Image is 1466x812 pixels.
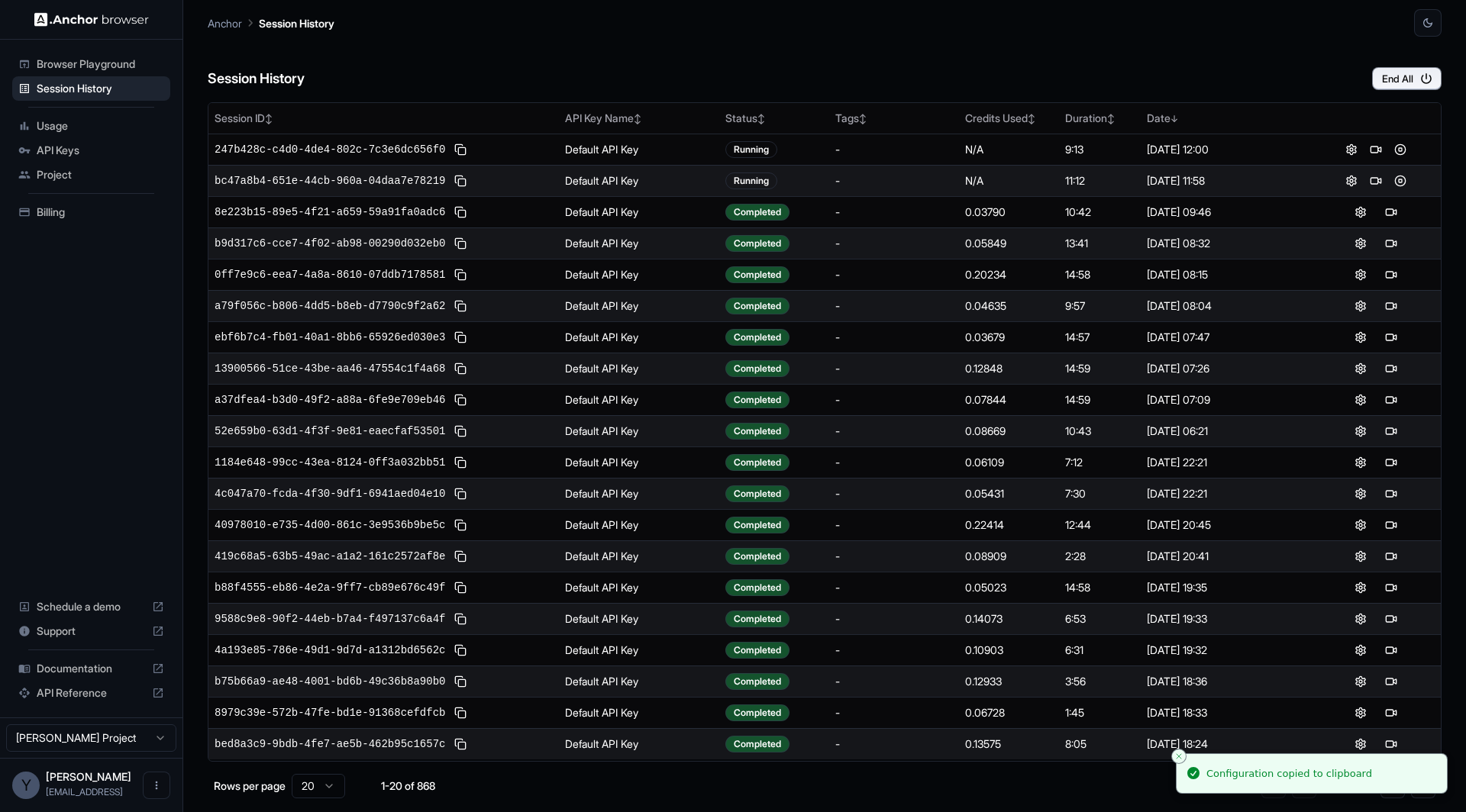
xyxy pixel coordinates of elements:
[725,360,790,377] div: Completed
[1107,113,1115,124] span: ↕
[835,142,953,157] div: -
[12,138,170,163] div: API Keys
[1065,330,1134,345] div: 14:57
[835,455,953,470] div: -
[965,549,1053,564] div: 0.08909
[12,76,170,101] div: Session History
[725,611,790,627] div: Completed
[215,424,445,439] span: 52e659b0-63d1-4f3f-9e81-eaecfaf53501
[965,236,1053,251] div: 0.05849
[1147,455,1305,470] div: [DATE] 22:21
[12,114,170,138] div: Usage
[215,611,445,627] span: 9588c9e8-90f2-44eb-b7a4-f497137c6a4f
[1065,643,1134,658] div: 6:31
[215,330,445,345] span: ebf6b7c4-fb01-40a1-8bb6-65926ed030e3
[559,446,719,478] td: Default API Key
[559,134,719,165] td: Default API Key
[1147,705,1305,720] div: [DATE] 18:33
[835,236,953,251] div: -
[1147,142,1305,157] div: [DATE] 12:00
[208,68,305,90] h6: Session History
[835,736,953,752] div: -
[215,517,445,533] span: 40978010-e735-4d00-861c-3e9536b9be5c
[725,485,790,502] div: Completed
[215,455,445,470] span: 1184e648-99cc-43ea-8124-0ff3a032bb51
[37,685,146,701] span: API Reference
[965,267,1053,282] div: 0.20234
[965,580,1053,595] div: 0.05023
[1065,298,1134,314] div: 9:57
[12,163,170,187] div: Project
[1065,549,1134,564] div: 2:28
[835,330,953,345] div: -
[215,580,445,595] span: b88f4555-eb86-4e2a-9ff7-cb89e676c49f
[215,736,445,752] span: bed8a3c9-9bdb-4fe7-ae5b-462b95c1657c
[725,298,790,314] div: Completed
[725,235,790,252] div: Completed
[1171,113,1178,124] span: ↓
[559,697,719,728] td: Default API Key
[725,704,790,721] div: Completed
[1065,267,1134,282] div: 14:58
[37,143,164,158] span: API Keys
[1206,766,1372,781] div: Configuration copied to clipboard
[37,661,146,676] span: Documentation
[965,736,1053,752] div: 0.13575
[965,392,1053,408] div: 0.07844
[725,172,777,189] div: Running
[215,549,445,564] span: 419c68a5-63b5-49ac-a1a2-161c2572af8e
[215,267,445,282] span: 0ff7e9c6-eea7-4a8a-8610-07ddb7178581
[835,205,953,220] div: -
[559,384,719,415] td: Default API Key
[559,290,719,321] td: Default API Key
[12,594,170,619] div: Schedule a demo
[725,204,790,221] div: Completed
[259,15,334,31] p: Session History
[1147,236,1305,251] div: [DATE] 08:32
[559,165,719,196] td: Default API Key
[725,517,790,533] div: Completed
[12,52,170,76] div: Browser Playground
[215,298,445,314] span: a79f056c-b806-4dd5-b8eb-d7790c9f2a62
[215,486,445,501] span: 4c047a70-fcda-4f30-9df1-6941aed04e10
[1147,424,1305,439] div: [DATE] 06:21
[1147,643,1305,658] div: [DATE] 19:32
[559,540,719,572] td: Default API Key
[265,113,273,124] span: ↕
[725,266,790,283] div: Completed
[1147,205,1305,220] div: [DATE] 09:46
[559,415,719,446] td: Default API Key
[1171,749,1187,764] button: Close toast
[965,298,1053,314] div: 0.04635
[835,580,953,595] div: -
[1065,205,1134,220] div: 10:42
[1372,67,1442,90] button: End All
[835,392,953,408] div: -
[965,173,1053,188] div: N/A
[370,778,446,794] div: 1-20 of 868
[215,173,445,188] span: bc47a8b4-651e-44cb-960a-04daa7e78219
[965,517,1053,533] div: 0.22414
[559,353,719,384] td: Default API Key
[1147,611,1305,627] div: [DATE] 19:33
[965,361,1053,376] div: 0.12848
[1065,142,1134,157] div: 9:13
[208,15,242,31] p: Anchor
[208,14,334,31] nav: breadcrumb
[835,517,953,533] div: -
[1147,736,1305,752] div: [DATE] 18:24
[835,173,953,188] div: -
[12,200,170,224] div: Billing
[965,611,1053,627] div: 0.14073
[835,611,953,627] div: -
[1028,113,1035,124] span: ↕
[215,111,553,126] div: Session ID
[835,643,953,658] div: -
[559,227,719,259] td: Default API Key
[965,674,1053,689] div: 0.12933
[1147,173,1305,188] div: [DATE] 11:58
[37,81,164,96] span: Session History
[46,786,123,797] span: yuma@o-mega.ai
[965,705,1053,720] div: 0.06728
[559,728,719,759] td: Default API Key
